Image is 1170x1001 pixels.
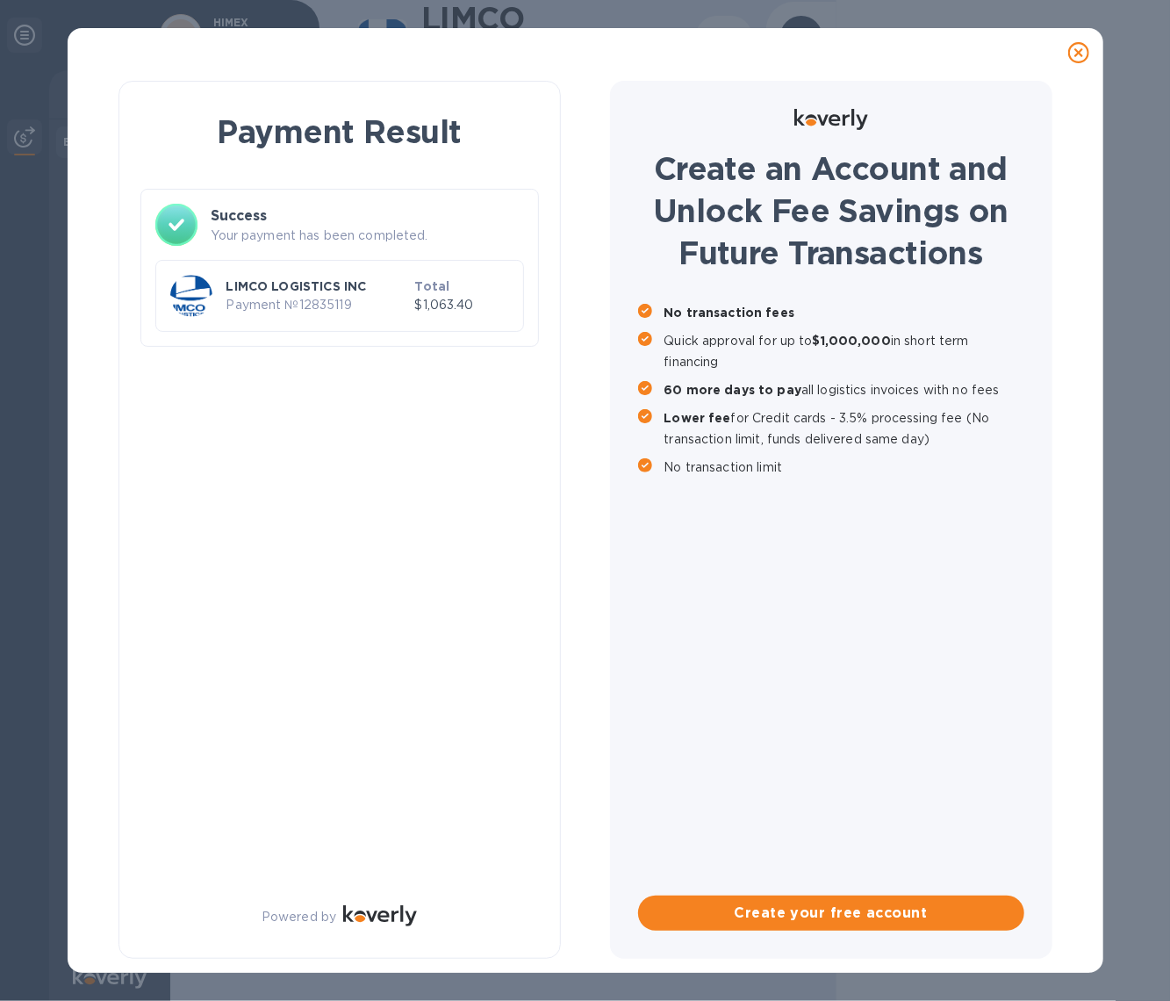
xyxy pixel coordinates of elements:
b: 60 more days to pay [664,383,802,397]
p: for Credit cards - 3.5% processing fee (No transaction limit, funds delivered same day) [664,407,1024,450]
b: $1,000,000 [813,334,891,348]
p: Your payment has been completed. [212,227,524,245]
p: Quick approval for up to in short term financing [664,330,1024,372]
p: LIMCO LOGISTICS INC [226,277,408,295]
h1: Create an Account and Unlock Fee Savings on Future Transactions [638,148,1024,274]
button: Create your free account [638,896,1024,931]
p: $1,063.40 [415,296,509,314]
h1: Payment Result [147,110,532,154]
p: Powered by [262,908,336,926]
p: Payment № 12835119 [226,296,408,314]
h3: Success [212,205,524,227]
span: Create your free account [652,903,1010,924]
img: Logo [794,109,868,130]
p: No transaction limit [664,457,1024,478]
b: Lower fee [664,411,731,425]
p: all logistics invoices with no fees [664,379,1024,400]
b: No transaction fees [664,306,795,320]
img: Logo [343,905,417,926]
b: Total [415,279,450,293]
